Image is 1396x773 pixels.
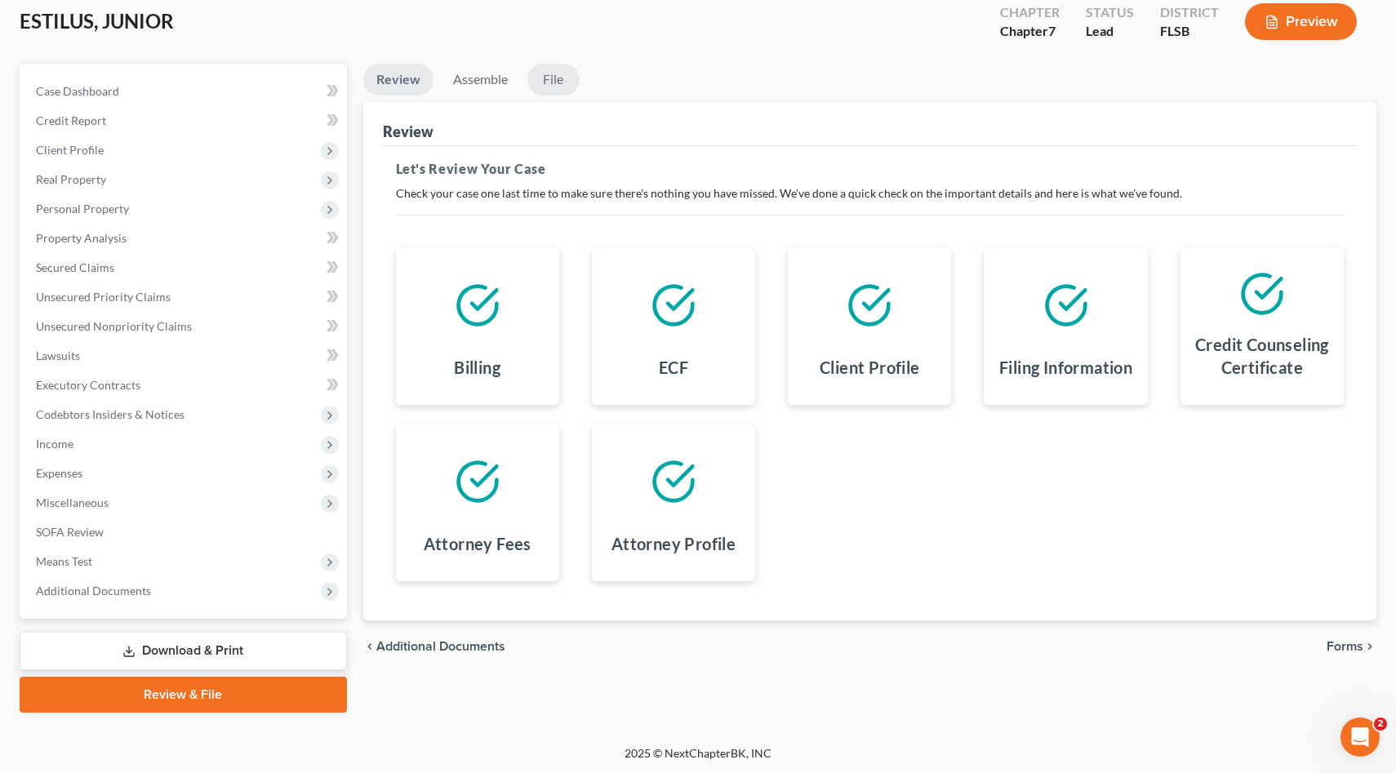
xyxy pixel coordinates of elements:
[659,356,688,379] h4: ECF
[363,640,376,653] i: chevron_left
[820,356,920,379] h4: Client Profile
[23,253,347,282] a: Secured Claims
[36,172,106,186] span: Real Property
[1160,22,1219,41] div: FLSB
[36,231,127,245] span: Property Analysis
[23,371,347,400] a: Executory Contracts
[1327,640,1376,653] button: Forms chevron_right
[1000,22,1060,41] div: Chapter
[23,518,347,547] a: SOFA Review
[36,113,106,127] span: Credit Report
[23,106,347,135] a: Credit Report
[36,349,80,362] span: Lawsuits
[1000,3,1060,22] div: Chapter
[1086,22,1134,41] div: Lead
[1245,3,1357,40] button: Preview
[36,260,114,274] span: Secured Claims
[36,495,109,509] span: Miscellaneous
[1363,640,1376,653] i: chevron_right
[20,9,174,33] span: ESTILUS, JUNIOR
[23,77,347,106] a: Case Dashboard
[383,122,433,141] div: Review
[1374,717,1387,731] span: 2
[363,640,505,653] a: chevron_left Additional Documents
[376,640,505,653] span: Additional Documents
[424,532,531,555] h4: Attorney Fees
[23,312,347,341] a: Unsecured Nonpriority Claims
[363,64,433,96] a: Review
[1160,3,1219,22] div: District
[23,341,347,371] a: Lawsuits
[36,319,192,333] span: Unsecured Nonpriority Claims
[396,185,1345,202] p: Check your case one last time to make sure there's nothing you have missed. We've done a quick ch...
[36,525,104,539] span: SOFA Review
[23,224,347,253] a: Property Analysis
[36,84,119,98] span: Case Dashboard
[20,677,347,713] a: Review & File
[23,282,347,312] a: Unsecured Priority Claims
[611,532,736,555] h4: Attorney Profile
[20,632,347,670] a: Download & Print
[36,290,171,304] span: Unsecured Priority Claims
[36,407,185,421] span: Codebtors Insiders & Notices
[440,64,521,96] a: Assemble
[36,584,151,598] span: Additional Documents
[36,554,92,568] span: Means Test
[36,202,129,215] span: Personal Property
[1086,3,1134,22] div: Status
[1194,333,1331,379] h4: Credit Counseling Certificate
[36,378,140,392] span: Executory Contracts
[396,159,1345,179] h5: Let's Review Your Case
[1327,640,1363,653] span: Forms
[527,64,580,96] a: File
[454,356,500,379] h4: Billing
[36,437,73,451] span: Income
[1048,23,1056,38] span: 7
[999,356,1132,379] h4: Filing Information
[36,466,82,480] span: Expenses
[36,143,104,157] span: Client Profile
[1340,717,1380,757] iframe: Intercom live chat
